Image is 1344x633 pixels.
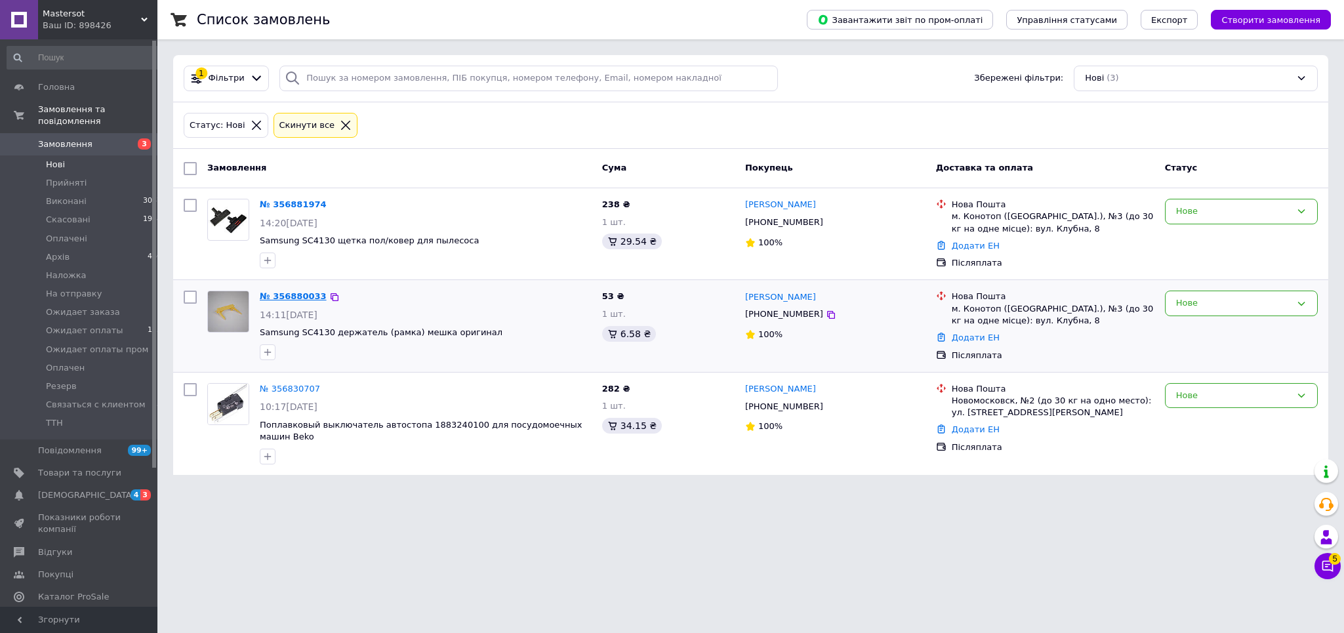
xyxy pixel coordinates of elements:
[1176,389,1291,403] div: Нове
[807,10,993,30] button: Завантажити звіт по пром-оплаті
[46,306,120,318] span: Ожидает заказа
[208,291,249,332] img: Фото товару
[46,214,91,226] span: Скасовані
[745,309,823,319] span: [PHONE_NUMBER]
[197,12,330,28] h1: Список замовлень
[148,325,166,337] span: 1555
[279,66,778,91] input: Пошук за номером замовлення, ПІБ покупця, номером телефону, Email, номером накладної
[1165,163,1198,173] span: Статус
[1329,549,1341,561] span: 5
[1221,15,1320,25] span: Створити замовлення
[936,163,1033,173] span: Доставка та оплата
[207,291,249,333] a: Фото товару
[745,199,816,211] a: [PERSON_NAME]
[195,68,207,79] div: 1
[745,291,816,304] a: [PERSON_NAME]
[745,401,823,411] span: [PHONE_NUMBER]
[38,489,135,501] span: [DEMOGRAPHIC_DATA]
[1211,10,1331,30] button: Створити замовлення
[260,384,320,394] a: № 356830707
[602,234,662,249] div: 29.54 ₴
[46,195,87,207] span: Виконані
[952,241,1000,251] a: Додати ЕН
[208,384,249,424] img: Фото товару
[745,383,816,396] a: [PERSON_NAME]
[38,512,121,535] span: Показники роботи компанії
[38,569,73,581] span: Покупці
[207,383,249,425] a: Фото товару
[46,159,65,171] span: Нові
[157,399,166,411] span: 36
[952,199,1154,211] div: Нова Пошта
[602,217,626,227] span: 1 шт.
[745,217,823,227] span: [PHONE_NUMBER]
[952,395,1154,419] div: Новомосковск, №2 (до 30 кг на одно место): ул. [STREET_ADDRESS][PERSON_NAME]
[1107,73,1118,83] span: (3)
[602,326,656,342] div: 6.58 ₴
[817,14,983,26] span: Завантажити звіт по пром-оплаті
[952,424,1000,434] a: Додати ЕН
[758,237,783,247] span: 100%
[260,218,317,228] span: 14:20[DATE]
[952,211,1154,234] div: м. Конотоп ([GEOGRAPHIC_DATA].), №3 (до 30 кг на одне місце): вул. Клубна, 8
[1017,15,1117,25] span: Управління статусами
[1176,205,1291,218] div: Нове
[602,401,626,411] span: 1 шт.
[602,291,624,301] span: 53 ₴
[1085,72,1104,85] span: Нові
[43,20,157,31] div: Ваш ID: 898426
[143,195,166,207] span: 30870
[1198,14,1331,24] a: Створити замовлення
[207,163,266,173] span: Замовлення
[745,163,793,173] span: Покупець
[209,72,245,85] span: Фільтри
[602,384,630,394] span: 282 ₴
[1151,15,1188,25] span: Експорт
[38,81,75,93] span: Головна
[1141,10,1198,30] button: Експорт
[138,138,151,150] span: 3
[46,233,87,245] span: Оплачені
[602,418,662,434] div: 34.15 ₴
[131,489,141,500] span: 4
[46,344,148,356] span: Ожидает оплаты пром
[602,163,626,173] span: Cума
[277,119,338,133] div: Cкинути все
[260,235,479,245] a: Samsung SC4130 щетка пол/ковер для пылесоса
[128,445,151,456] span: 99+
[140,489,151,500] span: 3
[260,420,582,442] a: Поплавковый выключатель автостопа 1883240100 для посудомоечных машин Beko
[260,327,502,337] a: Samsung SC4130 держатель (рамка) мешка оригинал
[46,251,70,263] span: Архів
[952,333,1000,342] a: Додати ЕН
[952,441,1154,453] div: Післяплата
[38,138,92,150] span: Замовлення
[208,207,249,234] img: Фото товару
[187,119,248,133] div: Статус: Нові
[38,591,109,603] span: Каталог ProSale
[974,72,1063,85] span: Збережені фільтри:
[260,310,317,320] span: 14:11[DATE]
[46,380,77,392] span: Резерв
[46,270,87,281] span: Наложка
[46,288,102,300] span: На отправку
[952,291,1154,302] div: Нова Пошта
[157,270,166,281] span: 12
[7,46,167,70] input: Пошук
[1006,10,1128,30] button: Управління статусами
[46,362,85,374] span: Оплачен
[758,329,783,339] span: 100%
[952,257,1154,269] div: Післяплата
[148,251,166,263] span: 4862
[260,199,327,209] a: № 356881974
[1314,553,1341,579] button: Чат з покупцем5
[38,546,72,558] span: Відгуки
[1176,296,1291,310] div: Нове
[260,291,327,301] a: № 356880033
[38,467,121,479] span: Товари та послуги
[758,421,783,431] span: 100%
[46,325,123,337] span: Ожидает оплаты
